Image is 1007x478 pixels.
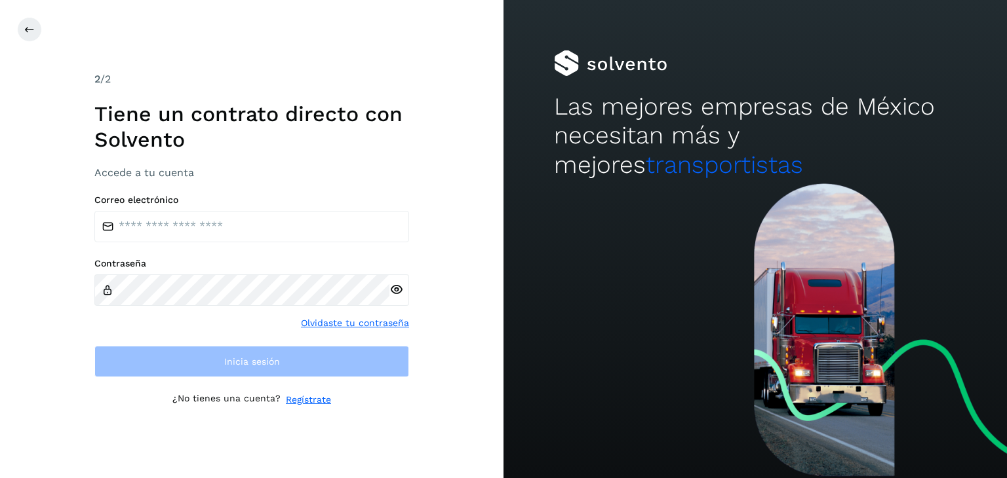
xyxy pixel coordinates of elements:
div: /2 [94,71,409,87]
p: ¿No tienes una cuenta? [172,393,281,407]
a: Olvidaste tu contraseña [301,316,409,330]
label: Contraseña [94,258,409,269]
span: 2 [94,73,100,85]
span: Inicia sesión [224,357,280,366]
h3: Accede a tu cuenta [94,166,409,179]
a: Regístrate [286,393,331,407]
button: Inicia sesión [94,346,409,377]
label: Correo electrónico [94,194,409,206]
span: transportistas [646,151,803,179]
h2: Las mejores empresas de México necesitan más y mejores [554,92,957,179]
h1: Tiene un contrato directo con Solvento [94,101,409,152]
